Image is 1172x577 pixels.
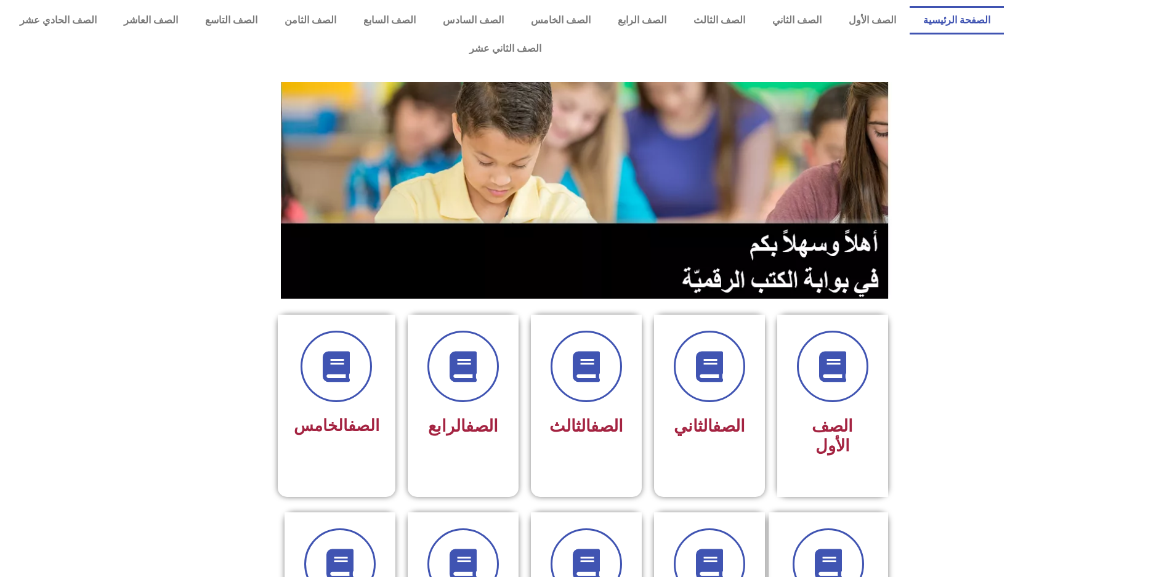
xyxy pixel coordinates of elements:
a: الصف الخامس [517,6,604,34]
a: الصف [348,416,379,435]
a: الصف السابع [350,6,429,34]
span: الرابع [428,416,498,436]
span: الصف الأول [812,416,853,456]
a: الصف [466,416,498,436]
span: الثالث [549,416,623,436]
a: الصف الأول [835,6,910,34]
a: الصف الثاني [759,6,835,34]
a: الصف [713,416,745,436]
a: الصف التاسع [192,6,271,34]
a: الصف الثالث [680,6,759,34]
a: الصف الثامن [271,6,350,34]
a: الصف العاشر [110,6,192,34]
span: الخامس [294,416,379,435]
a: الصفحة الرئيسية [910,6,1004,34]
a: الصف الحادي عشر [6,6,110,34]
span: الثاني [674,416,745,436]
a: الصف الرابع [604,6,680,34]
a: الصف [591,416,623,436]
a: الصف السادس [429,6,517,34]
a: الصف الثاني عشر [6,34,1004,63]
